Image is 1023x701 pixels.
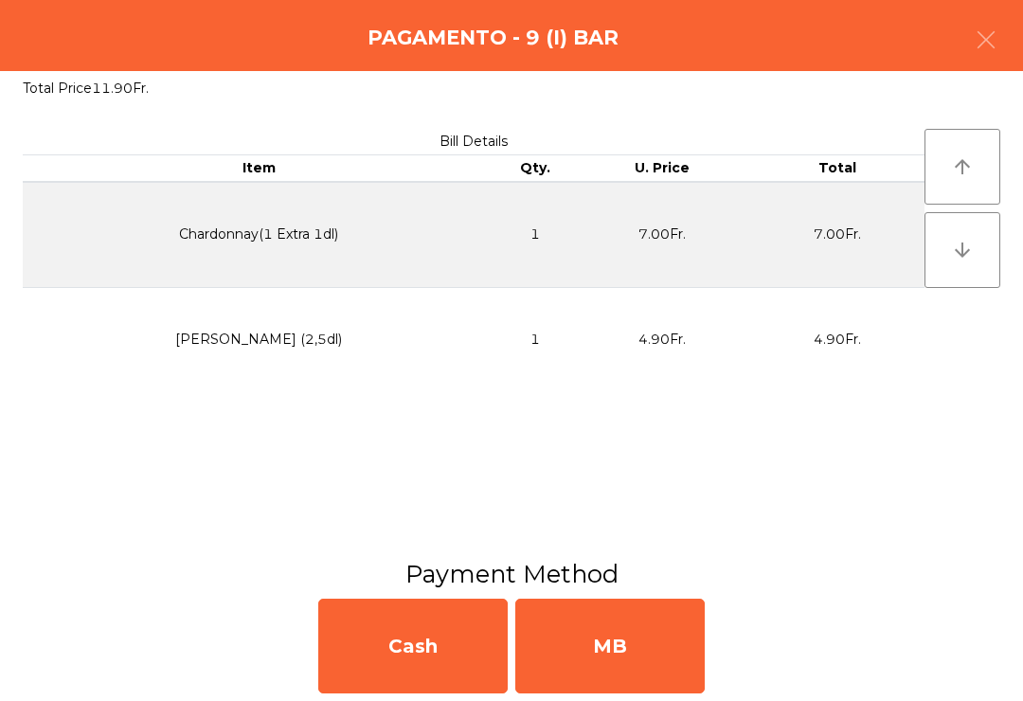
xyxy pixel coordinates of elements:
div: Cash [318,599,508,693]
td: 7.00Fr. [750,182,924,288]
h4: Pagamento - 9 (I) BAR [368,24,619,52]
h3: Payment Method [14,557,1009,591]
td: 7.00Fr. [575,182,749,288]
th: Qty. [494,155,575,182]
th: U. Price [575,155,749,182]
span: Total Price [23,80,92,97]
span: 11.90Fr. [92,80,149,97]
th: Total [750,155,924,182]
td: [PERSON_NAME] (2,5dl) [23,287,494,391]
th: Item [23,155,494,182]
button: arrow_upward [924,129,1000,205]
td: 4.90Fr. [750,287,924,391]
td: 4.90Fr. [575,287,749,391]
span: (1 Extra 1dl) [259,225,338,243]
td: 1 [494,182,575,288]
td: Chardonnay [23,182,494,288]
span: Bill Details [440,133,508,150]
td: 1 [494,287,575,391]
i: arrow_downward [951,239,974,261]
button: arrow_downward [924,212,1000,288]
i: arrow_upward [951,155,974,178]
div: MB [515,599,705,693]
